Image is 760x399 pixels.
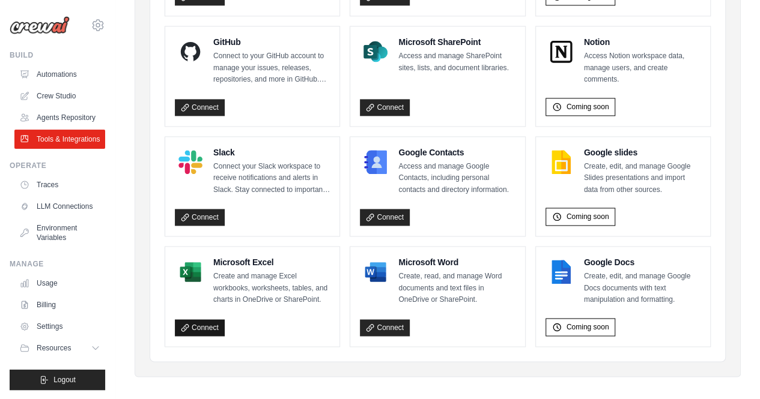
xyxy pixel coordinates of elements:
[10,259,105,269] div: Manage
[398,146,515,158] h4: Google Contacts
[14,86,105,106] a: Crew Studio
[567,322,609,332] span: Coming soon
[178,260,202,284] img: Microsoft Excel Logo
[14,175,105,194] a: Traces
[398,50,515,74] p: Access and manage SharePoint sites, lists, and document libraries.
[14,338,105,358] button: Resources
[398,161,515,196] p: Access and manage Google Contacts, including personal contacts and directory information.
[363,150,388,174] img: Google Contacts Logo
[178,40,202,64] img: GitHub Logo
[213,146,330,158] h4: Slack
[178,150,202,174] img: Slack Logo
[398,256,515,268] h4: Microsoft Word
[14,317,105,336] a: Settings
[398,36,515,48] h4: Microsoft SharePoint
[213,256,330,268] h4: Microsoft Excel
[549,150,573,174] img: Google slides Logo
[584,146,701,158] h4: Google slides
[567,212,609,221] span: Coming soon
[175,209,225,226] a: Connect
[584,271,701,306] p: Create, edit, and manage Google Docs documents with text manipulation and formatting.
[363,260,388,284] img: Microsoft Word Logo
[10,50,105,60] div: Build
[10,370,105,390] button: Logout
[14,197,105,216] a: LLM Connections
[567,102,609,112] span: Coming soon
[549,40,573,64] img: Notion Logo
[53,375,76,385] span: Logout
[14,218,105,247] a: Environment Variables
[549,260,573,284] img: Google Docs Logo
[360,209,410,226] a: Connect
[175,99,225,116] a: Connect
[14,108,105,127] a: Agents Repository
[10,16,70,34] img: Logo
[360,319,410,336] a: Connect
[14,65,105,84] a: Automations
[175,319,225,336] a: Connect
[584,36,701,48] h4: Notion
[360,99,410,116] a: Connect
[584,161,701,196] p: Create, edit, and manage Google Slides presentations and import data from other sources.
[14,274,105,293] a: Usage
[213,161,330,196] p: Connect your Slack workspace to receive notifications and alerts in Slack. Stay connected to impo...
[363,40,388,64] img: Microsoft SharePoint Logo
[398,271,515,306] p: Create, read, and manage Word documents and text files in OneDrive or SharePoint.
[213,36,330,48] h4: GitHub
[213,271,330,306] p: Create and manage Excel workbooks, worksheets, tables, and charts in OneDrive or SharePoint.
[584,256,701,268] h4: Google Docs
[37,343,71,353] span: Resources
[14,295,105,314] a: Billing
[10,161,105,170] div: Operate
[584,50,701,86] p: Access Notion workspace data, manage users, and create comments.
[213,50,330,86] p: Connect to your GitHub account to manage your issues, releases, repositories, and more in GitHub....
[14,130,105,149] a: Tools & Integrations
